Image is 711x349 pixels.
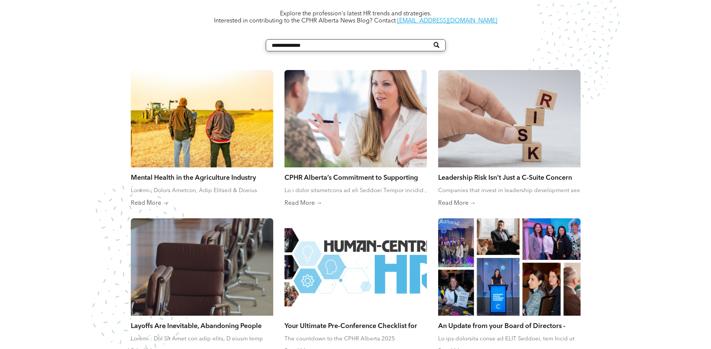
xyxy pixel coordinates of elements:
a: Read More → [284,200,427,207]
input: Search [266,39,446,51]
a: Your Ultimate Pre-Conference Checklist for the CPHR Alberta 2025 Conference! [284,321,427,330]
a: [EMAIL_ADDRESS][DOMAIN_NAME] [397,18,497,24]
div: Lo i dolor sitametcons ad eli Seddoei Tempor incidid , UTLA Etdolor magnaaliq en adminimv qui nos... [284,187,427,194]
span: Interested in contributing to the CPHR Alberta News Blog? Contact [214,18,396,24]
a: CPHR Alberta’s Commitment to Supporting Reservists [284,173,427,181]
div: Loremi : Dol Sit Amet con adip elits, D eiusm temp incid utlaboreetdol mag ali enimadmi veni quis... [131,335,273,343]
a: An Update from your Board of Directors - [DATE] [438,321,581,330]
a: Mental Health in the Agriculture Industry [131,173,273,181]
div: The countdown to the CPHR Alberta 2025 Conference has officially begun! [284,335,427,343]
span: Explore the profession's latest HR trends and strategies. [280,11,431,17]
div: Loremi : Dolors Ametcon, Adip Elitsed & Doeius Temporin Utlabo etdolo ma aliquaenimad minimvenia ... [131,187,273,194]
a: Leadership Risk Isn't Just a C-Suite Concern [438,173,581,181]
a: Read More → [131,200,273,207]
a: Layoffs Are Inevitable, Abandoning People Isn’t [131,321,273,330]
div: Lo ips dolorsita conse ad ELIT Seddoei, tem Incid ut Laboreetd magn aliquaeni ad minimve quisnost... [438,335,581,343]
a: Read More → [438,200,581,207]
div: Companies that invest in leadership development see real returns. According to Brandon Hall Group... [438,187,581,194]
